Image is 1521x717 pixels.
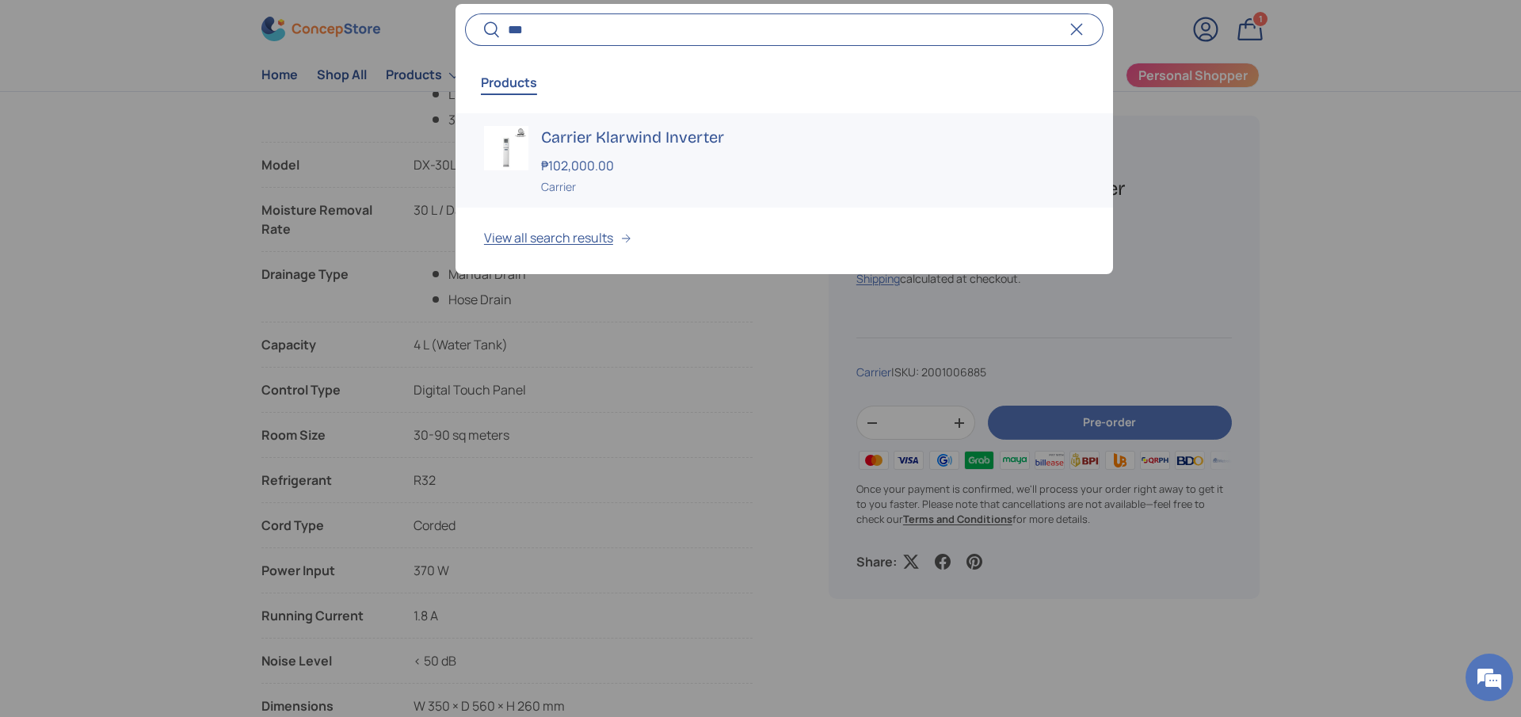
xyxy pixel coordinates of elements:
[541,157,618,174] strong: ₱102,000.00
[82,89,266,109] div: Chat with us now
[456,113,1113,208] a: Carrier Klarwind Inverter ₱102,000.00 Carrier
[8,433,302,488] textarea: Type your message and hit 'Enter'
[260,8,298,46] div: Minimize live chat window
[92,200,219,360] span: We're online!
[456,208,1113,274] button: View all search results
[481,64,537,101] button: Products
[541,178,1085,195] div: Carrier
[541,126,1085,148] h3: Carrier Klarwind Inverter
